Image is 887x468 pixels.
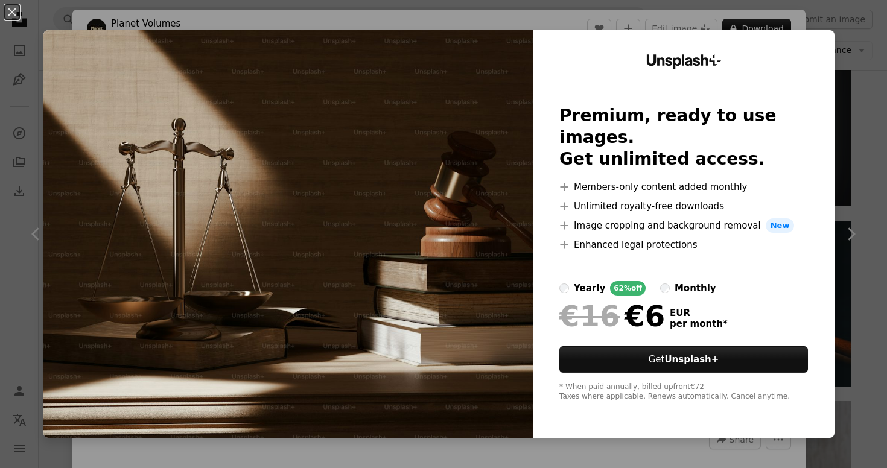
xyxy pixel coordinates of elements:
[559,300,665,332] div: €6
[559,238,808,252] li: Enhanced legal protections
[559,300,620,332] span: €16
[670,318,728,329] span: per month *
[675,281,716,296] div: monthly
[559,105,808,170] h2: Premium, ready to use images. Get unlimited access.
[559,346,808,373] button: GetUnsplash+
[610,281,646,296] div: 62% off
[670,308,728,318] span: EUR
[559,180,808,194] li: Members-only content added monthly
[559,283,569,293] input: yearly62%off
[660,283,670,293] input: monthly
[559,382,808,402] div: * When paid annually, billed upfront €72 Taxes where applicable. Renews automatically. Cancel any...
[559,218,808,233] li: Image cropping and background removal
[559,199,808,213] li: Unlimited royalty-free downloads
[574,281,605,296] div: yearly
[766,218,795,233] span: New
[664,354,719,365] strong: Unsplash+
